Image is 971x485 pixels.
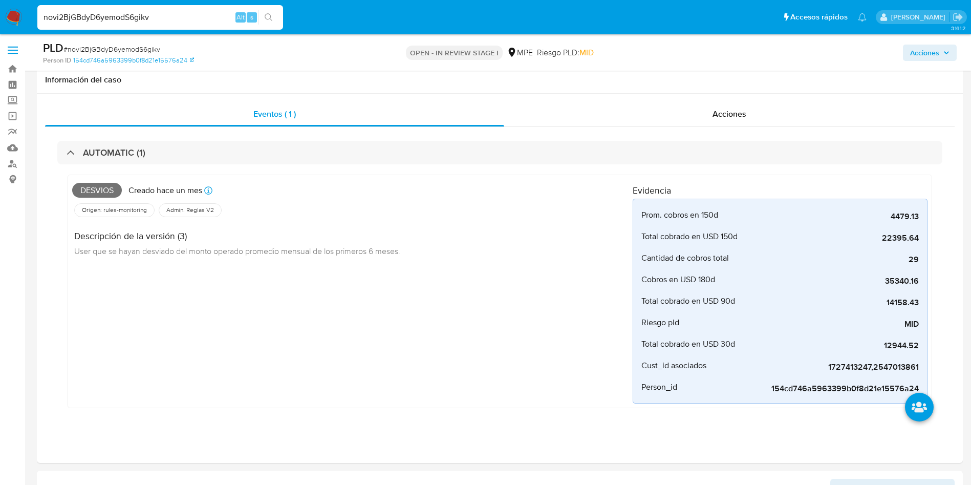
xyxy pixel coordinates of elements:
[910,45,939,61] span: Acciones
[858,13,867,22] a: Notificaciones
[57,141,942,164] div: AUTOMATIC (1)
[579,47,594,58] span: MID
[253,108,296,120] span: Eventos ( 1 )
[236,12,245,22] span: Alt
[63,44,160,54] span: # novi2BjGBdyD6yemodS6gikv
[891,12,949,22] p: antonio.rossel@mercadolibre.com
[507,47,533,58] div: MPE
[406,46,503,60] p: OPEN - IN REVIEW STAGE I
[713,108,746,120] span: Acciones
[537,47,594,58] span: Riesgo PLD:
[128,185,202,196] p: Creado hace un mes
[258,10,279,25] button: search-icon
[790,12,848,23] span: Accesos rápidos
[72,183,122,198] span: Desvios
[903,45,957,61] button: Acciones
[43,56,71,65] b: Person ID
[250,12,253,22] span: s
[81,206,148,214] span: Origen: rules-monitoring
[83,147,145,158] h3: AUTOMATIC (1)
[953,12,963,23] a: Salir
[37,11,283,24] input: Buscar usuario o caso...
[73,56,194,65] a: 154cd746a5963399b0f8d21e15576a24
[74,230,400,242] h4: Descripción de la versión (3)
[43,39,63,56] b: PLD
[74,245,400,257] span: User que se hayan desviado del monto operado promedio mensual de los primeros 6 meses.
[45,75,955,85] h1: Información del caso
[165,206,215,214] span: Admin. Reglas V2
